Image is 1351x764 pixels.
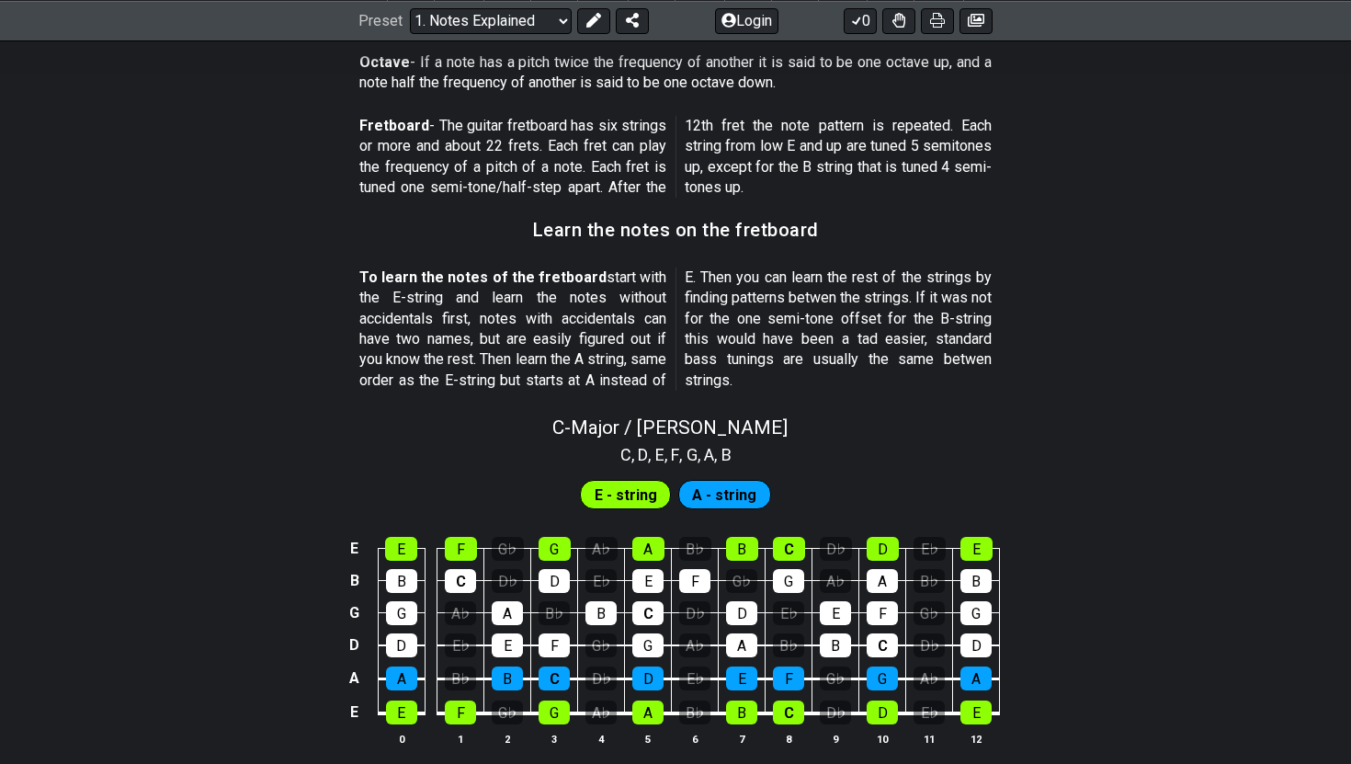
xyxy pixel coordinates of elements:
button: Create image [959,7,993,33]
th: 5 [625,729,672,748]
div: A [386,667,417,690]
td: A [344,662,366,696]
div: C [539,667,570,690]
td: G [344,597,366,629]
div: A [492,601,523,625]
section: Scale pitch classes [612,439,740,468]
span: , [714,442,721,467]
div: A [726,633,757,657]
span: C [620,442,631,467]
th: 0 [378,729,425,748]
div: F [445,701,476,724]
div: B [726,537,758,561]
td: B [344,564,366,597]
div: A♭ [445,601,476,625]
span: D [638,442,648,467]
div: G♭ [820,667,851,690]
div: D [867,537,899,561]
div: B♭ [679,701,710,724]
th: 4 [578,729,625,748]
td: E [344,695,366,730]
strong: To learn the notes of the fretboard [359,268,607,286]
th: 3 [531,729,578,748]
div: C [773,701,804,724]
div: D♭ [585,667,617,690]
div: B♭ [445,667,476,690]
th: 8 [766,729,812,748]
div: G♭ [726,569,757,593]
div: G [960,601,992,625]
span: G [687,442,698,467]
td: E [344,533,366,565]
div: A [632,537,664,561]
button: Toggle Dexterity for all fretkits [882,7,915,33]
div: A♭ [585,537,618,561]
td: D [344,629,366,662]
div: E♭ [773,601,804,625]
div: D [726,601,757,625]
div: E [960,701,992,724]
strong: Octave [359,53,410,71]
div: F [679,569,710,593]
div: D♭ [679,601,710,625]
div: E [492,633,523,657]
th: 12 [953,729,1000,748]
div: D [867,701,898,724]
span: B [721,442,732,467]
button: 0 [844,7,877,33]
button: Share Preset [616,7,649,33]
span: , [698,442,705,467]
div: D♭ [820,701,851,724]
div: D♭ [820,537,852,561]
span: , [648,442,655,467]
strong: Fretboard [359,117,429,134]
div: D [386,633,417,657]
p: - If a note has a pitch twice the frequency of another it is said to be one octave up, and a note... [359,52,992,94]
div: E♭ [679,667,710,690]
div: E [385,537,417,561]
div: F [867,601,898,625]
div: A [960,667,992,690]
div: F [539,633,570,657]
div: A♭ [820,569,851,593]
span: , [631,442,639,467]
div: G♭ [492,537,524,561]
div: G♭ [585,633,617,657]
span: , [664,442,672,467]
span: E [655,442,664,467]
select: Preset [410,7,572,33]
div: B♭ [539,601,570,625]
div: F [445,537,477,561]
div: G♭ [914,601,945,625]
div: G [386,601,417,625]
div: E♭ [445,633,476,657]
div: D [960,633,992,657]
span: Preset [358,12,403,29]
div: E♭ [914,537,946,561]
span: F [671,442,679,467]
div: E♭ [914,701,945,724]
div: G [773,569,804,593]
button: Login [715,7,778,33]
th: 11 [906,729,953,748]
span: A [704,442,714,467]
span: First enable full edit mode to edit [692,482,756,508]
span: , [679,442,687,467]
div: B [492,667,523,690]
th: 6 [672,729,719,748]
div: B♭ [914,569,945,593]
div: B♭ [679,537,711,561]
div: C [445,569,476,593]
div: E♭ [585,569,617,593]
p: - The guitar fretboard has six strings or more and about 22 frets. Each fret can play the frequen... [359,116,992,199]
th: 2 [484,729,531,748]
div: E [820,601,851,625]
div: D [539,569,570,593]
div: B [726,701,757,724]
th: 9 [812,729,859,748]
span: C - Major / [PERSON_NAME] [552,416,788,439]
div: C [773,537,805,561]
div: D [632,667,664,690]
th: 7 [719,729,766,748]
div: C [867,633,898,657]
